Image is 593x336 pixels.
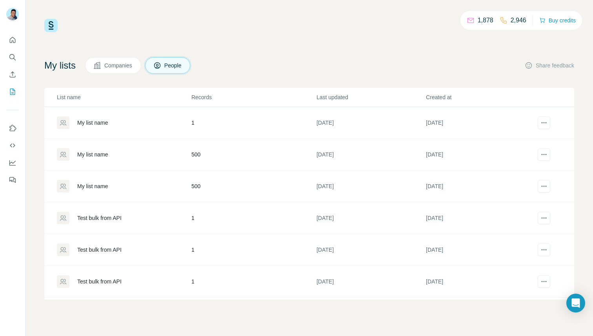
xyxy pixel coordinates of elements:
[77,278,122,285] div: Test bulk from API
[538,116,550,129] button: actions
[191,298,316,329] td: 1
[538,148,550,161] button: actions
[191,234,316,266] td: 1
[538,243,550,256] button: actions
[77,182,108,190] div: My list name
[566,294,585,312] div: Open Intercom Messenger
[6,50,19,64] button: Search
[6,156,19,170] button: Dashboard
[6,173,19,187] button: Feedback
[6,85,19,99] button: My lists
[316,298,426,329] td: [DATE]
[317,93,425,101] p: Last updated
[44,59,76,72] h4: My lists
[426,171,535,202] td: [DATE]
[511,16,526,25] p: 2,946
[6,67,19,82] button: Enrich CSV
[426,298,535,329] td: [DATE]
[538,180,550,193] button: actions
[538,212,550,224] button: actions
[191,93,316,101] p: Records
[426,202,535,234] td: [DATE]
[6,33,19,47] button: Quick start
[426,234,535,266] td: [DATE]
[77,246,122,254] div: Test bulk from API
[191,202,316,234] td: 1
[316,202,426,234] td: [DATE]
[191,107,316,139] td: 1
[77,151,108,158] div: My list name
[525,62,574,69] button: Share feedback
[426,139,535,171] td: [DATE]
[538,275,550,288] button: actions
[478,16,493,25] p: 1,878
[44,19,58,32] img: Surfe Logo
[77,119,108,127] div: My list name
[191,266,316,298] td: 1
[426,107,535,139] td: [DATE]
[77,214,122,222] div: Test bulk from API
[316,266,426,298] td: [DATE]
[191,139,316,171] td: 500
[164,62,182,69] span: People
[426,93,535,101] p: Created at
[316,139,426,171] td: [DATE]
[316,107,426,139] td: [DATE]
[316,171,426,202] td: [DATE]
[57,93,191,101] p: List name
[539,15,576,26] button: Buy credits
[6,121,19,135] button: Use Surfe on LinkedIn
[104,62,133,69] span: Companies
[426,266,535,298] td: [DATE]
[6,8,19,20] img: Avatar
[191,171,316,202] td: 500
[6,138,19,153] button: Use Surfe API
[316,234,426,266] td: [DATE]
